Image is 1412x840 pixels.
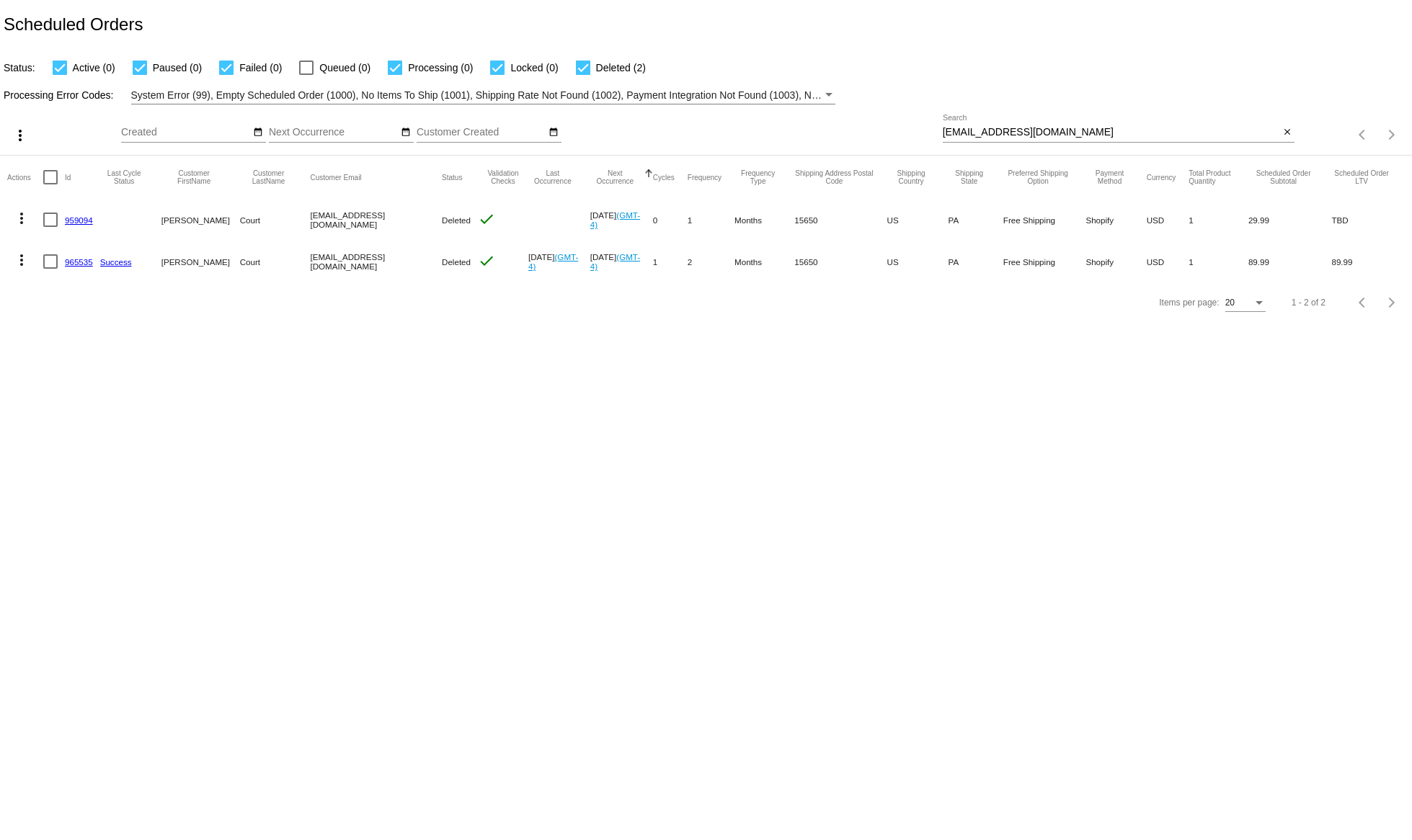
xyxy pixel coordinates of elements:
[73,59,115,76] span: Active (0)
[240,241,311,282] mat-cell: Court
[528,252,578,271] a: (GMT-4)
[12,127,29,144] mat-icon: more_vert
[1331,169,1391,185] button: Change sorting for LifetimeValue
[310,173,361,182] button: Change sorting for CustomerEmail
[1085,199,1146,241] mat-cell: Shopify
[4,89,114,101] span: Processing Error Codes:
[65,173,71,182] button: Change sorting for Id
[887,199,949,241] mat-cell: US
[794,241,887,282] mat-cell: 15650
[1189,199,1248,241] mat-cell: 1
[319,59,370,76] span: Queued (0)
[310,241,442,282] mat-cell: [EMAIL_ADDRESS][DOMAIN_NAME]
[734,241,794,282] mat-cell: Months
[887,241,949,282] mat-cell: US
[1248,199,1332,241] mat-cell: 29.99
[153,59,202,76] span: Paused (0)
[528,169,577,185] button: Change sorting for LastOccurrenceUtc
[1147,173,1176,182] button: Change sorting for CurrencyIso
[590,252,640,271] a: (GMT-4)
[1085,241,1146,282] mat-cell: Shopify
[1085,169,1133,185] button: Change sorting for PaymentMethod.Type
[653,241,688,282] mat-cell: 1
[590,210,640,229] a: (GMT-4)
[1279,125,1295,140] button: Clear
[1292,298,1326,308] div: 1 - 2 of 2
[1147,241,1189,282] mat-cell: USD
[401,127,411,138] mat-icon: date_range
[4,62,35,73] span: Status:
[510,59,558,76] span: Locked (0)
[65,215,93,225] a: 959094
[161,169,227,185] button: Change sorting for CustomerFirstName
[734,169,781,185] button: Change sorting for FrequencyType
[949,199,1003,241] mat-cell: PA
[1377,120,1406,149] button: Next page
[1147,199,1189,241] mat-cell: USD
[13,251,30,269] mat-icon: more_vert
[1248,241,1332,282] mat-cell: 89.99
[794,199,887,241] mat-cell: 15650
[239,59,282,76] span: Failed (0)
[408,59,473,76] span: Processing (0)
[1159,298,1219,308] div: Items per page:
[161,199,240,241] mat-cell: [PERSON_NAME]
[887,169,936,185] button: Change sorting for ShippingCountry
[653,199,688,241] mat-cell: 0
[734,199,794,241] mat-cell: Months
[653,173,675,182] button: Change sorting for Cycles
[442,173,462,182] button: Change sorting for Status
[688,199,734,241] mat-cell: 1
[1003,169,1073,185] button: Change sorting for PreferredShippingOption
[65,257,93,267] a: 965535
[13,210,30,227] mat-icon: more_vert
[121,127,251,138] input: Created
[528,241,590,282] mat-cell: [DATE]
[1349,120,1377,149] button: Previous page
[478,252,495,269] mat-icon: check
[590,199,653,241] mat-cell: [DATE]
[417,127,546,138] input: Customer Created
[253,127,263,138] mat-icon: date_range
[1282,127,1292,138] mat-icon: close
[1189,241,1248,282] mat-cell: 1
[442,215,471,225] span: Deleted
[1331,199,1404,241] mat-cell: TBD
[4,14,143,35] h2: Scheduled Orders
[1248,169,1319,185] button: Change sorting for Subtotal
[943,127,1280,138] input: Search
[688,241,734,282] mat-cell: 2
[442,257,471,267] span: Deleted
[949,169,990,185] button: Change sorting for ShippingState
[478,210,495,228] mat-icon: check
[478,156,528,199] mat-header-cell: Validation Checks
[131,86,835,104] mat-select: Filter by Processing Error Codes
[100,257,132,267] a: Success
[590,241,653,282] mat-cell: [DATE]
[161,241,240,282] mat-cell: [PERSON_NAME]
[590,169,640,185] button: Change sorting for NextOccurrenceUtc
[549,127,559,138] mat-icon: date_range
[794,169,874,185] button: Change sorting for ShippingPostcode
[688,173,721,182] button: Change sorting for Frequency
[1349,288,1377,317] button: Previous page
[100,169,148,185] button: Change sorting for LastProcessingCycleId
[269,127,399,138] input: Next Occurrence
[596,59,646,76] span: Deleted (2)
[1003,199,1086,241] mat-cell: Free Shipping
[1003,241,1086,282] mat-cell: Free Shipping
[1331,241,1404,282] mat-cell: 89.99
[310,199,442,241] mat-cell: [EMAIL_ADDRESS][DOMAIN_NAME]
[1225,298,1266,308] mat-select: Items per page:
[1189,156,1248,199] mat-header-cell: Total Product Quantity
[949,241,1003,282] mat-cell: PA
[7,156,43,199] mat-header-cell: Actions
[1225,298,1235,308] span: 20
[240,169,298,185] button: Change sorting for CustomerLastName
[240,199,311,241] mat-cell: Court
[1377,288,1406,317] button: Next page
